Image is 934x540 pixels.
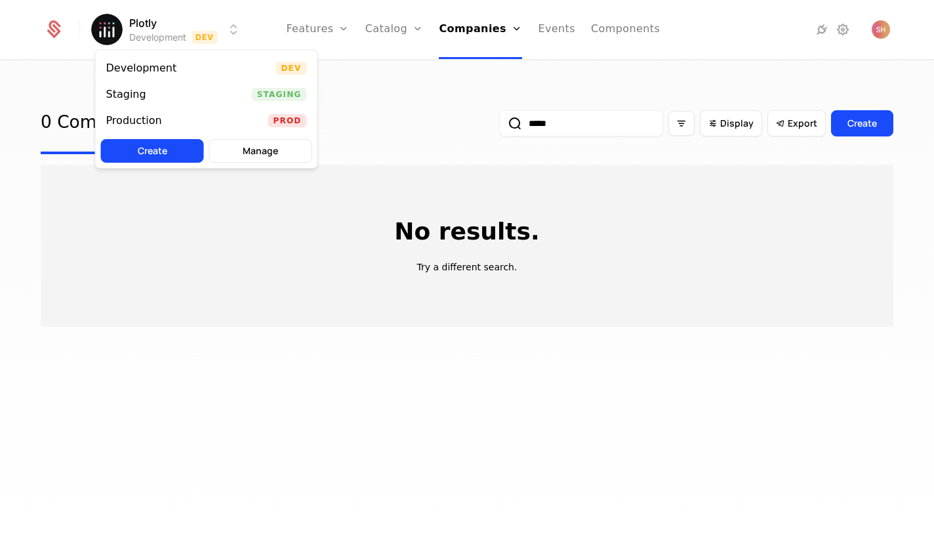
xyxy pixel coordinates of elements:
button: Create [101,139,204,163]
div: Production [106,115,162,126]
span: Staging [252,88,307,101]
div: Development [106,63,177,73]
span: Prod [268,114,307,127]
button: Manage [209,139,312,163]
div: Select environment [95,49,318,169]
span: Dev [275,62,306,75]
div: Staging [106,89,146,100]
